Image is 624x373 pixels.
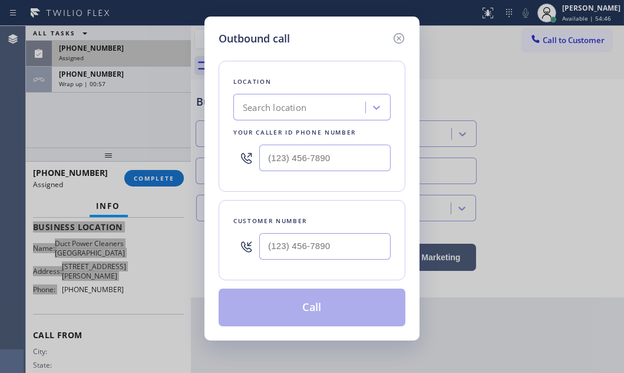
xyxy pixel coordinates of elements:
div: Customer number [233,215,391,227]
div: Your caller id phone number [233,126,391,139]
input: (123) 456-7890 [259,145,391,171]
input: (123) 456-7890 [259,233,391,260]
button: Call [219,289,405,326]
h5: Outbound call [219,31,290,47]
div: Search location [243,101,306,114]
div: Location [233,76,391,88]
